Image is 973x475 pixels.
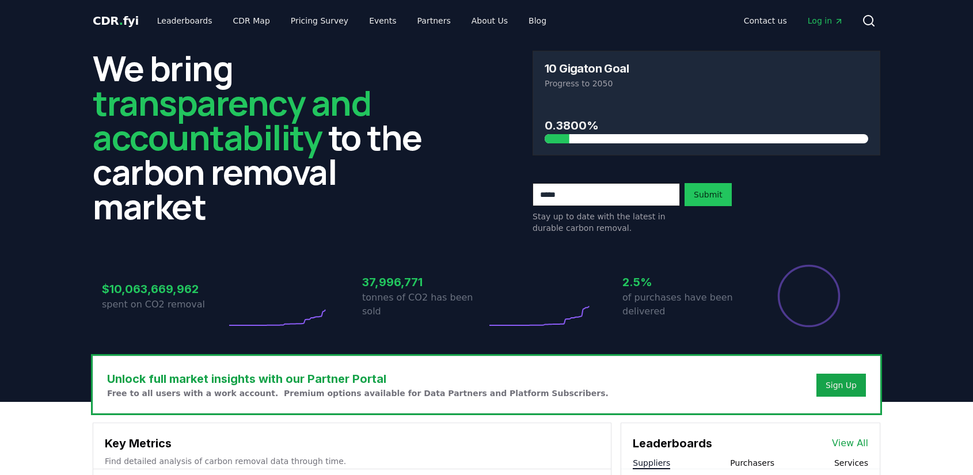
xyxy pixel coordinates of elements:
[102,280,226,298] h3: $10,063,669,962
[119,14,123,28] span: .
[105,455,599,467] p: Find detailed analysis of carbon removal data through time.
[735,10,796,31] a: Contact us
[826,379,857,391] a: Sign Up
[93,79,371,161] span: transparency and accountability
[545,78,868,89] p: Progress to 2050
[102,298,226,311] p: spent on CO2 removal
[799,10,853,31] a: Log in
[622,291,747,318] p: of purchases have been delivered
[93,51,440,223] h2: We bring to the carbon removal market
[93,13,139,29] a: CDR.fyi
[533,211,680,234] p: Stay up to date with the latest in durable carbon removal.
[633,435,712,452] h3: Leaderboards
[408,10,460,31] a: Partners
[545,117,868,134] h3: 0.3800%
[633,457,670,469] button: Suppliers
[730,457,774,469] button: Purchasers
[148,10,222,31] a: Leaderboards
[777,264,841,328] div: Percentage of sales delivered
[462,10,517,31] a: About Us
[622,273,747,291] h3: 2.5%
[685,183,732,206] button: Submit
[834,457,868,469] button: Services
[107,387,609,399] p: Free to all users with a work account. Premium options available for Data Partners and Platform S...
[360,10,405,31] a: Events
[224,10,279,31] a: CDR Map
[93,14,139,28] span: CDR fyi
[832,436,868,450] a: View All
[107,370,609,387] h3: Unlock full market insights with our Partner Portal
[545,63,629,74] h3: 10 Gigaton Goal
[105,435,599,452] h3: Key Metrics
[519,10,556,31] a: Blog
[808,15,843,26] span: Log in
[362,273,486,291] h3: 37,996,771
[362,291,486,318] p: tonnes of CO2 has been sold
[816,374,866,397] button: Sign Up
[735,10,853,31] nav: Main
[148,10,556,31] nav: Main
[282,10,358,31] a: Pricing Survey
